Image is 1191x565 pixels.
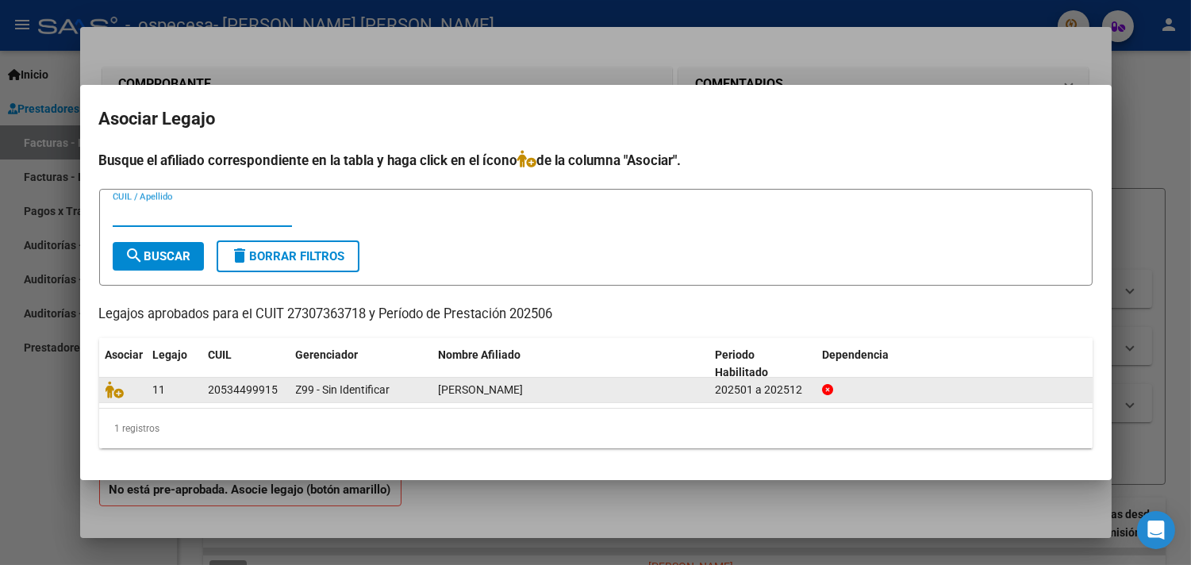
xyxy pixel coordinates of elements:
[439,383,524,396] span: ARCE RAMIRO BAUTISTA
[153,348,188,361] span: Legajo
[106,348,144,361] span: Asociar
[231,249,345,263] span: Borrar Filtros
[816,338,1093,390] datatable-header-cell: Dependencia
[99,409,1093,448] div: 1 registros
[209,381,279,399] div: 20534499915
[99,338,147,390] datatable-header-cell: Asociar
[217,240,359,272] button: Borrar Filtros
[296,383,390,396] span: Z99 - Sin Identificar
[125,246,144,265] mat-icon: search
[1137,511,1175,549] div: Open Intercom Messenger
[715,348,768,379] span: Periodo Habilitado
[147,338,202,390] datatable-header-cell: Legajo
[290,338,432,390] datatable-header-cell: Gerenciador
[432,338,709,390] datatable-header-cell: Nombre Afiliado
[296,348,359,361] span: Gerenciador
[99,150,1093,171] h4: Busque el afiliado correspondiente en la tabla y haga click en el ícono de la columna "Asociar".
[715,381,809,399] div: 202501 a 202512
[99,305,1093,325] p: Legajos aprobados para el CUIT 27307363718 y Período de Prestación 202506
[125,249,191,263] span: Buscar
[709,338,816,390] datatable-header-cell: Periodo Habilitado
[99,104,1093,134] h2: Asociar Legajo
[231,246,250,265] mat-icon: delete
[202,338,290,390] datatable-header-cell: CUIL
[153,383,166,396] span: 11
[822,348,889,361] span: Dependencia
[209,348,232,361] span: CUIL
[439,348,521,361] span: Nombre Afiliado
[113,242,204,271] button: Buscar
